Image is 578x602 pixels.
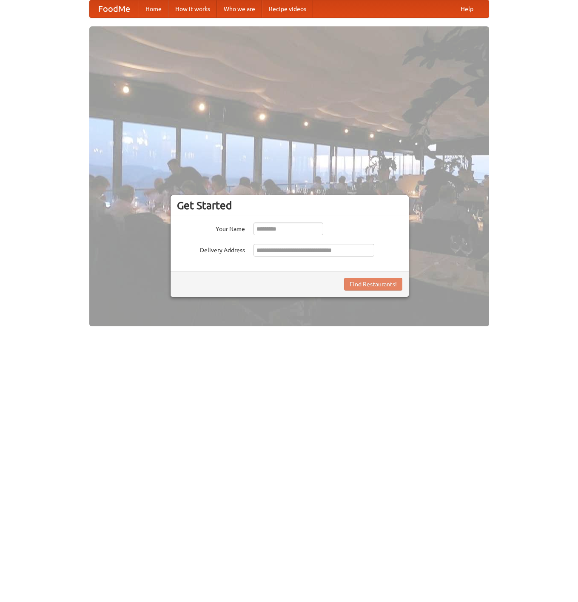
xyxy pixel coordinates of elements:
[90,0,139,17] a: FoodMe
[262,0,313,17] a: Recipe videos
[217,0,262,17] a: Who we are
[139,0,168,17] a: Home
[168,0,217,17] a: How it works
[177,199,402,212] h3: Get Started
[177,223,245,233] label: Your Name
[177,244,245,254] label: Delivery Address
[344,278,402,291] button: Find Restaurants!
[454,0,480,17] a: Help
